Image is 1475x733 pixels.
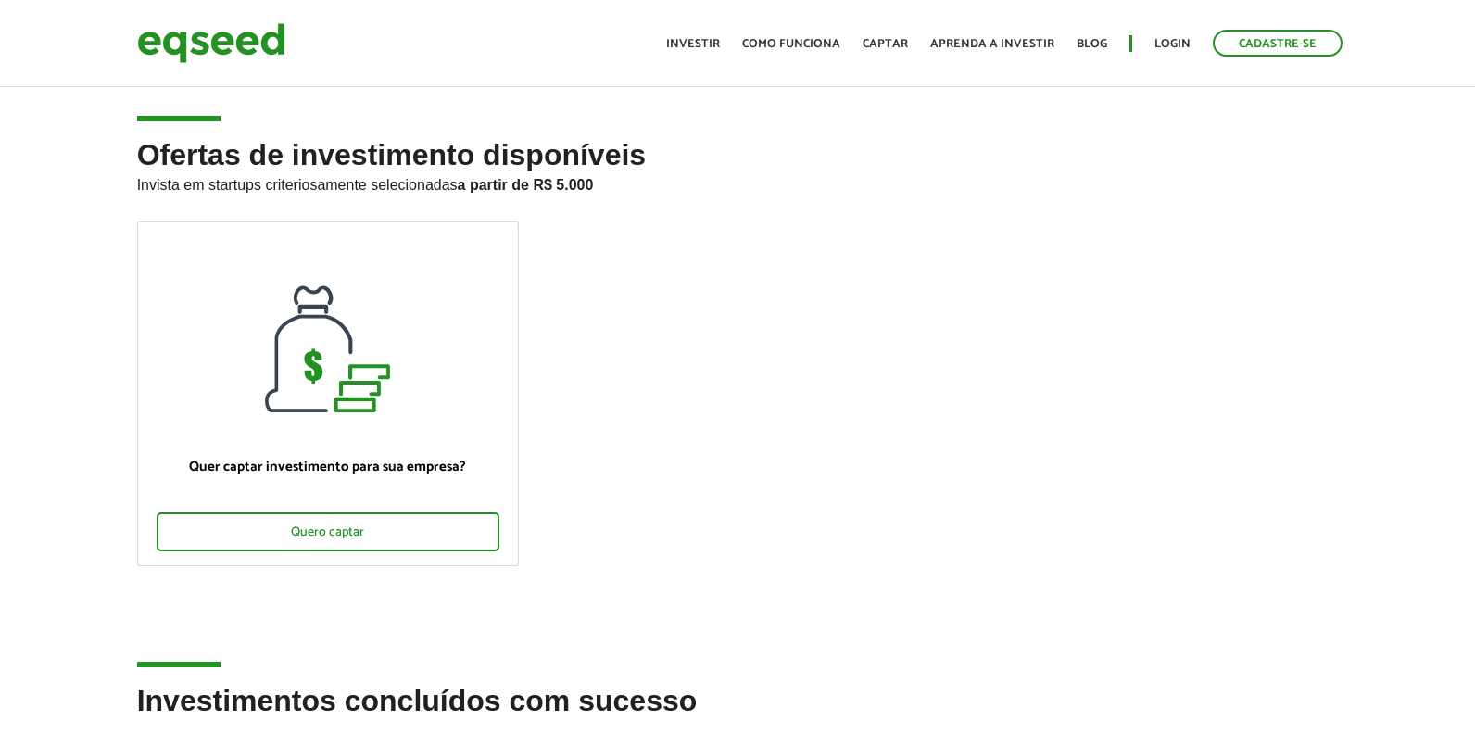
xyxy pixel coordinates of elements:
a: Cadastre-se [1213,30,1343,57]
a: Login [1154,38,1191,50]
a: Quer captar investimento para sua empresa? Quero captar [137,221,519,566]
a: Investir [666,38,720,50]
p: Quer captar investimento para sua empresa? [157,459,499,475]
div: Quero captar [157,512,499,551]
p: Invista em startups criteriosamente selecionadas [137,171,1339,194]
h2: Ofertas de investimento disponíveis [137,139,1339,221]
a: Como funciona [742,38,840,50]
a: Aprenda a investir [930,38,1054,50]
a: Blog [1077,38,1107,50]
a: Captar [863,38,908,50]
strong: a partir de R$ 5.000 [458,177,594,193]
img: EqSeed [137,19,285,68]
